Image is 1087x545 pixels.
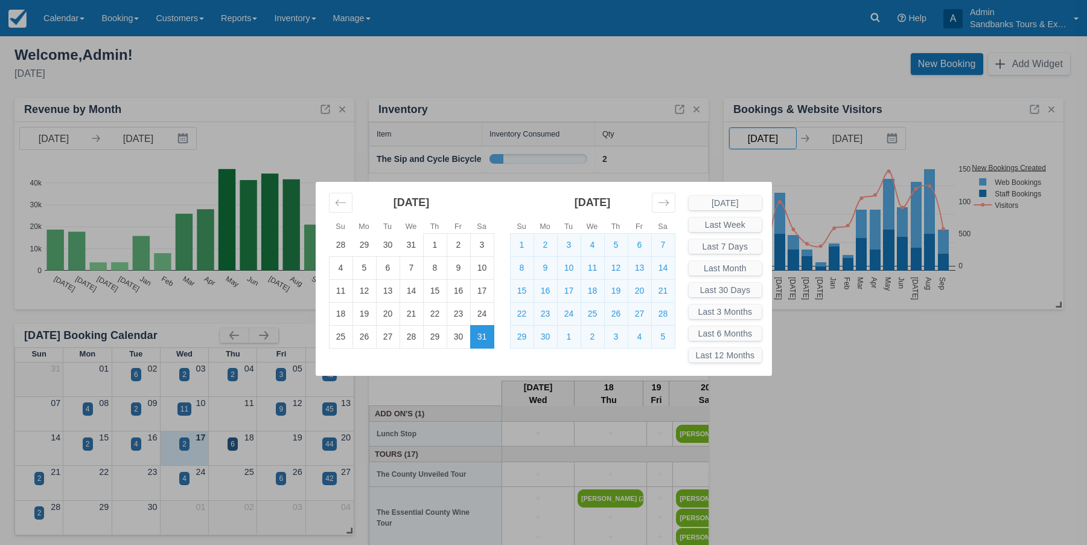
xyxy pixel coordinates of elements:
[534,233,557,256] td: Selected. Monday, September 2, 2024
[604,233,628,256] td: Selected. Thursday, September 5, 2024
[423,233,447,256] td: Choose Thursday, August 1, 2024 as your check-in date. It’s available.
[329,325,352,348] td: Choose Sunday, August 25, 2024 as your check-in date. It’s available.
[329,256,352,279] td: Choose Sunday, August 4, 2024 as your check-in date. It’s available.
[400,279,423,302] td: Choose Wednesday, August 14, 2024 as your check-in date. It’s available.
[376,279,400,302] td: Choose Tuesday, August 13, 2024 as your check-in date. It’s available.
[447,279,470,302] td: Choose Friday, August 16, 2024 as your check-in date. It’s available.
[689,239,762,254] button: Last 7 Days
[394,196,430,208] strong: [DATE]
[651,233,675,256] td: Selected. Saturday, September 7, 2024
[329,233,352,256] td: Choose Sunday, July 28, 2024 as your check-in date. It’s available.
[575,196,611,208] strong: [DATE]
[470,233,494,256] td: Choose Saturday, August 3, 2024 as your check-in date. It’s available.
[447,302,470,325] td: Choose Friday, August 23, 2024 as your check-in date. It’s available.
[534,256,557,279] td: Selected. Monday, September 9, 2024
[376,325,400,348] td: Choose Tuesday, August 27, 2024 as your check-in date. It’s available.
[689,305,762,319] button: Last 3 Months
[581,302,604,325] td: Selected. Wednesday, September 25, 2024
[652,193,675,213] div: Move forward to switch to the next month.
[604,279,628,302] td: Selected. Thursday, September 19, 2024
[581,279,604,302] td: Selected. Wednesday, September 18, 2024
[470,256,494,279] td: Choose Saturday, August 10, 2024 as your check-in date. It’s available.
[557,233,581,256] td: Selected. Tuesday, September 3, 2024
[689,283,762,297] button: Last 30 Days
[587,222,598,231] small: We
[430,222,439,231] small: Th
[534,302,557,325] td: Selected. Monday, September 23, 2024
[510,256,534,279] td: Selected. Sunday, September 8, 2024
[628,233,651,256] td: Selected. Friday, September 6, 2024
[651,256,675,279] td: Selected. Saturday, September 14, 2024
[651,325,675,348] td: Selected. Saturday, October 5, 2024
[628,302,651,325] td: Selected. Friday, September 27, 2024
[540,222,550,231] small: Mo
[470,279,494,302] td: Choose Saturday, August 17, 2024 as your check-in date. It’s available.
[689,348,762,363] button: Last 12 Months
[689,326,762,341] button: Last 6 Months
[658,222,667,231] small: Sa
[636,222,643,231] small: Fr
[628,325,651,348] td: Selected. Friday, October 4, 2024
[557,302,581,325] td: Selected. Tuesday, September 24, 2024
[510,233,534,256] td: Selected. Sunday, September 1, 2024
[604,302,628,325] td: Selected. Thursday, September 26, 2024
[329,193,352,213] div: Move backward to switch to the previous month.
[447,256,470,279] td: Choose Friday, August 9, 2024 as your check-in date. It’s available.
[400,325,423,348] td: Choose Wednesday, August 28, 2024 as your check-in date. It’s available.
[689,261,762,276] button: Last Month
[352,256,376,279] td: Choose Monday, August 5, 2024 as your check-in date. It’s available.
[359,222,369,231] small: Mo
[423,256,447,279] td: Choose Thursday, August 8, 2024 as your check-in date. It’s available.
[557,325,581,348] td: Selected. Tuesday, October 1, 2024
[604,256,628,279] td: Selected. Thursday, September 12, 2024
[376,256,400,279] td: Choose Tuesday, August 6, 2024 as your check-in date. It’s available.
[628,279,651,302] td: Selected. Friday, September 20, 2024
[352,302,376,325] td: Choose Monday, August 19, 2024 as your check-in date. It’s available.
[400,302,423,325] td: Choose Wednesday, August 21, 2024 as your check-in date. It’s available.
[400,256,423,279] td: Choose Wednesday, August 7, 2024 as your check-in date. It’s available.
[689,196,762,210] button: [DATE]
[423,302,447,325] td: Choose Thursday, August 22, 2024 as your check-in date. It’s available.
[470,302,494,325] td: Choose Saturday, August 24, 2024 as your check-in date. It’s available.
[534,325,557,348] td: Selected. Monday, September 30, 2024
[564,222,573,231] small: Tu
[651,302,675,325] td: Selected. Saturday, September 28, 2024
[336,222,345,231] small: Su
[400,233,423,256] td: Choose Wednesday, July 31, 2024 as your check-in date. It’s available.
[316,182,689,363] div: Calendar
[352,325,376,348] td: Choose Monday, August 26, 2024 as your check-in date. It’s available.
[352,279,376,302] td: Choose Monday, August 12, 2024 as your check-in date. It’s available.
[581,256,604,279] td: Selected. Wednesday, September 11, 2024
[689,218,762,232] button: Last Week
[510,279,534,302] td: Selected. Sunday, September 15, 2024
[604,325,628,348] td: Selected. Thursday, October 3, 2024
[581,233,604,256] td: Selected. Wednesday, September 4, 2024
[423,279,447,302] td: Choose Thursday, August 15, 2024 as your check-in date. It’s available.
[510,302,534,325] td: Selected. Sunday, September 22, 2024
[329,302,352,325] td: Choose Sunday, August 18, 2024 as your check-in date. It’s available.
[383,222,392,231] small: Tu
[470,325,494,348] td: Selected as start date. Saturday, August 31, 2024
[534,279,557,302] td: Selected. Monday, September 16, 2024
[376,233,400,256] td: Choose Tuesday, July 30, 2024 as your check-in date. It’s available.
[406,222,417,231] small: We
[423,325,447,348] td: Choose Thursday, August 29, 2024 as your check-in date. It’s available.
[517,222,526,231] small: Su
[510,325,534,348] td: Selected. Sunday, September 29, 2024
[352,233,376,256] td: Choose Monday, July 29, 2024 as your check-in date. It’s available.
[376,302,400,325] td: Choose Tuesday, August 20, 2024 as your check-in date. It’s available.
[557,256,581,279] td: Selected. Tuesday, September 10, 2024
[447,325,470,348] td: Choose Friday, August 30, 2024 as your check-in date. It’s available.
[454,222,462,231] small: Fr
[447,233,470,256] td: Choose Friday, August 2, 2024 as your check-in date. It’s available.
[651,279,675,302] td: Selected. Saturday, September 21, 2024
[477,222,486,231] small: Sa
[628,256,651,279] td: Selected. Friday, September 13, 2024
[611,222,620,231] small: Th
[329,279,352,302] td: Choose Sunday, August 11, 2024 as your check-in date. It’s available.
[557,279,581,302] td: Selected. Tuesday, September 17, 2024
[581,325,604,348] td: Selected. Wednesday, October 2, 2024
